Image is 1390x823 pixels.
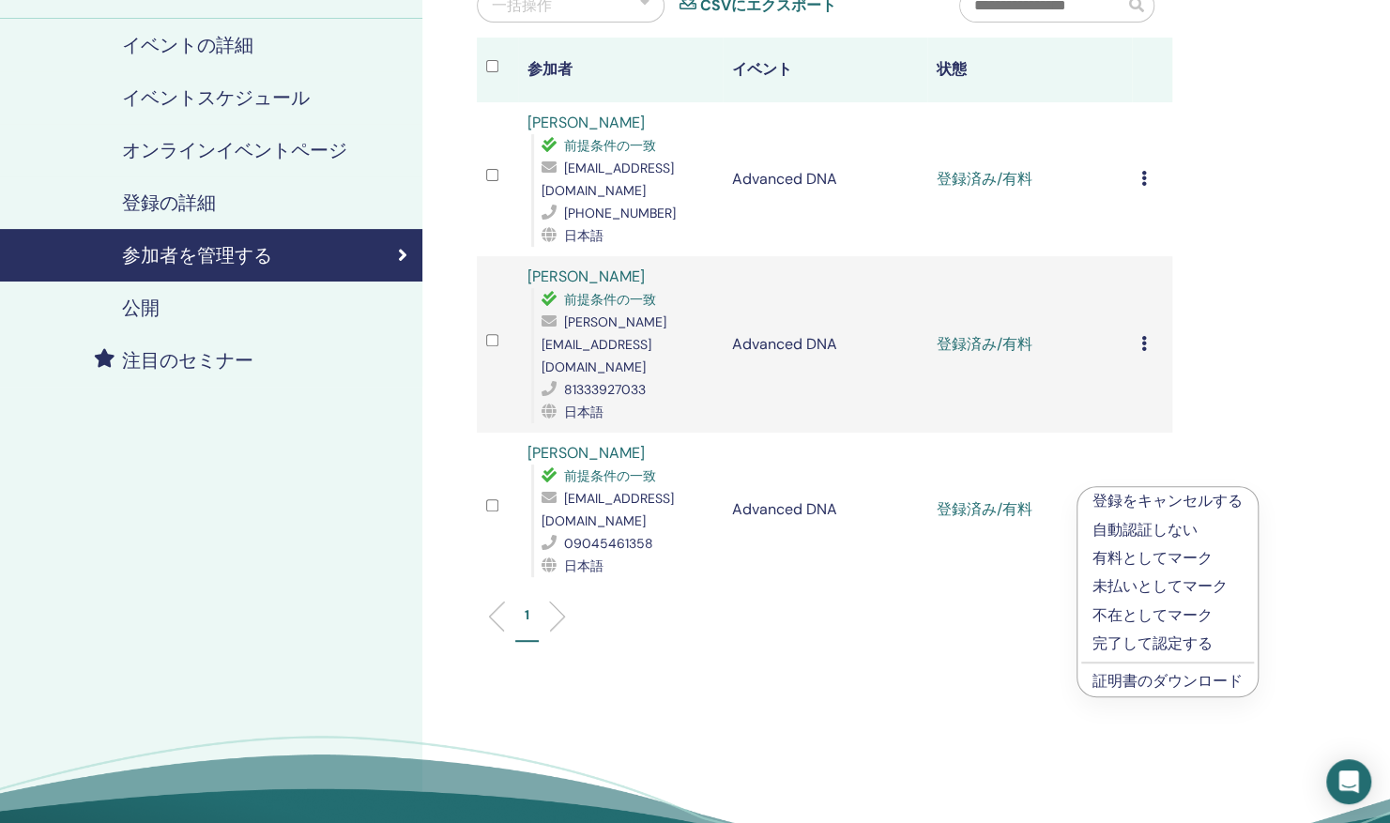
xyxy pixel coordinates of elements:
span: [PHONE_NUMBER] [564,205,676,221]
td: Advanced DNA [723,256,927,433]
div: Open Intercom Messenger [1326,759,1371,804]
a: 証明書のダウンロード [1092,671,1243,691]
p: 不在としてマーク [1092,604,1243,627]
h4: 注目のセミナー [122,349,253,372]
th: 参加者 [518,38,723,102]
span: 前提条件の一致 [564,137,656,154]
p: 1 [525,605,529,625]
a: [PERSON_NAME] [527,267,645,286]
span: [EMAIL_ADDRESS][DOMAIN_NAME] [542,160,674,199]
p: 未払いとしてマーク [1092,575,1243,598]
td: Advanced DNA [723,102,927,256]
h4: イベントの詳細 [122,34,253,56]
span: 81333927033 [564,381,646,398]
span: 09045461358 [564,535,653,552]
p: 完了して認定する [1092,632,1243,655]
h4: 公開 [122,297,160,319]
th: 状態 [927,38,1132,102]
span: [PERSON_NAME][EMAIL_ADDRESS][DOMAIN_NAME] [542,313,666,375]
span: 日本語 [564,557,603,574]
a: [PERSON_NAME] [527,443,645,463]
h4: 登録の詳細 [122,191,216,214]
span: [EMAIL_ADDRESS][DOMAIN_NAME] [542,490,674,529]
h4: イベントスケジュール [122,86,310,109]
h4: オンラインイベントページ [122,139,347,161]
p: 有料としてマーク [1092,547,1243,570]
p: 登録をキャンセルする [1092,490,1243,512]
span: 前提条件の一致 [564,467,656,484]
a: [PERSON_NAME] [527,113,645,132]
span: 前提条件の一致 [564,291,656,308]
td: Advanced DNA [723,433,927,587]
span: 日本語 [564,404,603,420]
span: 日本語 [564,227,603,244]
h4: 参加者を管理する [122,244,272,267]
th: イベント [723,38,927,102]
p: 自動認証しない [1092,519,1243,541]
